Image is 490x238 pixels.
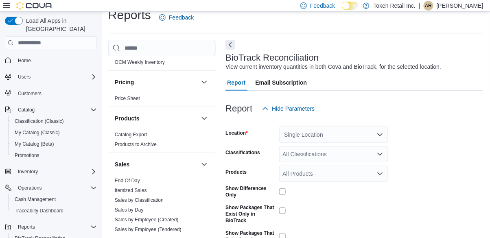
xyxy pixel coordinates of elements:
a: My Catalog (Classic) [11,128,63,138]
h3: Sales [115,160,130,168]
a: Traceabilty Dashboard [11,206,67,216]
a: OCM Weekly Inventory [115,59,165,65]
h3: Pricing [115,78,134,86]
button: Catalog [15,105,38,115]
button: Pricing [199,77,209,87]
span: Catalog [18,107,35,113]
span: Hide Parameters [272,105,315,113]
span: Price Sheet [115,95,140,102]
span: End Of Day [115,177,140,184]
span: ar [425,1,432,11]
button: Reports [2,221,100,233]
button: Operations [15,183,45,193]
span: Itemized Sales [115,187,147,194]
button: Products [199,114,209,123]
a: Sales by Employee (Created) [115,217,179,223]
h1: Reports [108,7,151,23]
label: Products [225,169,247,175]
div: Products [108,130,216,153]
div: Pricing [108,94,216,107]
div: andrew rampersad [424,1,433,11]
button: Open list of options [377,170,383,177]
button: Inventory [15,167,41,177]
button: My Catalog (Classic) [8,127,100,138]
span: Traceabilty Dashboard [15,207,63,214]
button: Open list of options [377,151,383,157]
button: Reports [15,222,38,232]
p: [PERSON_NAME] [437,1,483,11]
span: Email Subscription [256,74,307,91]
a: Classification (Classic) [11,116,67,126]
span: My Catalog (Beta) [15,141,54,147]
span: Users [18,74,31,80]
a: Customers [15,89,45,98]
div: View current inventory quantities in both Cova and BioTrack, for the selected location. [225,63,441,71]
a: Sales by Classification [115,197,164,203]
a: Home [15,56,34,66]
span: Operations [15,183,97,193]
span: Promotions [11,151,97,160]
span: Inventory [18,168,38,175]
span: Sales by Classification [115,197,164,203]
span: Report [227,74,245,91]
img: Cova [16,2,53,10]
label: Location [225,130,248,136]
span: Feedback [169,13,194,22]
span: Classification (Classic) [15,118,64,124]
span: Feedback [310,2,335,10]
span: Cash Management [11,194,97,204]
span: Classification (Classic) [11,116,97,126]
span: My Catalog (Classic) [15,129,60,136]
span: Catalog [15,105,97,115]
input: Dark Mode [342,2,359,10]
a: Itemized Sales [115,188,147,193]
h3: BioTrack Reconciliation [225,53,319,63]
span: Customers [15,88,97,98]
button: Traceabilty Dashboard [8,205,100,216]
span: Traceabilty Dashboard [11,206,97,216]
button: Operations [2,182,100,194]
span: Promotions [15,152,39,159]
span: Inventory [15,167,97,177]
span: Sales by Employee (Tendered) [115,226,182,233]
p: Token Retail Inc. [374,1,416,11]
a: Price Sheet [115,96,140,101]
button: Users [15,72,34,82]
a: End Of Day [115,178,140,183]
button: Customers [2,87,100,99]
button: Products [115,114,198,122]
a: Sales by Employee (Tendered) [115,227,182,232]
a: Promotions [11,151,43,160]
span: Customers [18,90,42,97]
button: Promotions [8,150,100,161]
button: Sales [199,159,209,169]
button: My Catalog (Beta) [8,138,100,150]
div: OCM [108,57,216,70]
span: Cash Management [15,196,56,203]
button: Cash Management [8,194,100,205]
span: Products to Archive [115,141,157,148]
a: Cash Management [11,194,59,204]
button: Pricing [115,78,198,86]
p: | [419,1,420,11]
button: Users [2,71,100,83]
button: Next [225,40,235,50]
button: Open list of options [377,131,383,138]
span: Catalog Export [115,131,147,138]
button: Inventory [2,166,100,177]
a: Sales by Day [115,207,144,213]
span: Operations [18,185,42,191]
button: Catalog [2,104,100,116]
span: Home [15,55,97,65]
span: Reports [15,222,97,232]
span: OCM Weekly Inventory [115,59,165,66]
label: Show Differences Only [225,185,276,198]
h3: Products [115,114,140,122]
label: Classifications [225,149,260,156]
label: Show Packages That Exist Only in BioTrack [225,204,276,224]
span: Users [15,72,97,82]
span: My Catalog (Classic) [11,128,97,138]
